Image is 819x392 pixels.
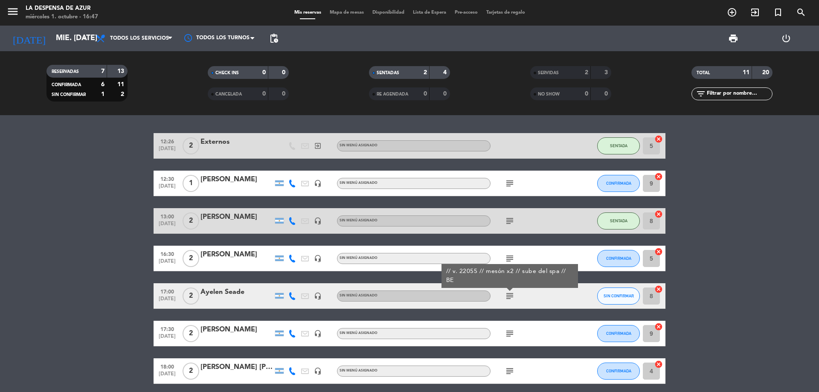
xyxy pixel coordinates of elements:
i: headset_mic [314,180,322,187]
div: [PERSON_NAME] [200,174,273,185]
strong: 13 [117,68,126,74]
div: // v. 22055 // mesón x2 // sube del spa // BE [446,267,574,285]
i: menu [6,5,19,18]
span: print [728,33,738,44]
i: cancel [654,360,663,369]
span: Mis reservas [290,10,325,15]
span: [DATE] [157,296,178,306]
strong: 2 [121,91,126,97]
span: 2 [183,325,199,342]
span: 2 [183,212,199,229]
span: Todos los servicios [110,35,169,41]
i: cancel [654,135,663,143]
span: 1 [183,175,199,192]
span: 2 [183,137,199,154]
span: [DATE] [157,334,178,343]
span: [DATE] [157,258,178,268]
span: 2 [183,287,199,305]
strong: 6 [101,81,105,87]
strong: 0 [262,70,266,75]
i: filter_list [696,89,706,99]
span: Sin menú asignado [340,369,378,372]
i: headset_mic [314,292,322,300]
strong: 0 [604,91,610,97]
div: [PERSON_NAME] [PERSON_NAME] Lazzarin [200,362,273,373]
strong: 0 [282,91,287,97]
span: 12:30 [157,174,178,183]
strong: 4 [443,70,448,75]
div: [PERSON_NAME] [200,212,273,223]
span: SENTADA [610,218,627,223]
span: CONFIRMADA [606,331,631,336]
strong: 3 [604,70,610,75]
span: 13:00 [157,211,178,221]
span: CHECK INS [215,71,239,75]
input: Filtrar por nombre... [706,89,772,99]
strong: 0 [585,91,588,97]
span: SIN CONFIRMAR [52,93,86,97]
i: turned_in_not [773,7,783,17]
strong: 0 [443,91,448,97]
i: power_settings_new [781,33,791,44]
span: CONFIRMADA [606,181,631,186]
span: SENTADA [610,143,627,148]
strong: 11 [743,70,749,75]
i: search [796,7,806,17]
span: Sin menú asignado [340,181,378,185]
button: CONFIRMADA [597,250,640,267]
span: 16:30 [157,249,178,258]
span: [DATE] [157,221,178,231]
div: [PERSON_NAME] [200,249,273,260]
span: SIN CONFIRMAR [604,293,634,298]
span: [DATE] [157,146,178,156]
strong: 0 [424,91,427,97]
i: cancel [654,247,663,256]
i: arrow_drop_down [79,33,90,44]
i: headset_mic [314,367,322,375]
i: cancel [654,285,663,293]
strong: 0 [262,91,266,97]
i: add_circle_outline [727,7,737,17]
span: Sin menú asignado [340,219,378,222]
span: Lista de Espera [409,10,450,15]
span: CONFIRMADA [606,256,631,261]
i: [DATE] [6,29,52,48]
span: 12:26 [157,136,178,146]
button: SENTADA [597,212,640,229]
button: SENTADA [597,137,640,154]
div: miércoles 1. octubre - 16:47 [26,13,98,21]
span: TOTAL [697,71,710,75]
span: [DATE] [157,371,178,381]
span: [DATE] [157,183,178,193]
i: cancel [654,210,663,218]
i: headset_mic [314,255,322,262]
button: CONFIRMADA [597,363,640,380]
div: La Despensa de Azur [26,4,98,13]
div: Externos [200,136,273,148]
strong: 2 [585,70,588,75]
strong: 11 [117,81,126,87]
i: subject [505,291,515,301]
span: SENTADAS [377,71,399,75]
button: CONFIRMADA [597,325,640,342]
i: subject [505,216,515,226]
strong: 0 [282,70,287,75]
span: 2 [183,363,199,380]
i: cancel [654,172,663,181]
strong: 1 [101,91,105,97]
div: Ayelen Seade [200,287,273,298]
strong: 2 [424,70,427,75]
button: SIN CONFIRMAR [597,287,640,305]
span: RESERVADAS [52,70,79,74]
span: CONFIRMADA [52,83,81,87]
span: NO SHOW [538,92,560,96]
div: LOG OUT [760,26,813,51]
i: headset_mic [314,330,322,337]
i: headset_mic [314,217,322,225]
button: CONFIRMADA [597,175,640,192]
span: 17:30 [157,324,178,334]
span: Sin menú asignado [340,331,378,335]
button: menu [6,5,19,21]
span: 18:00 [157,361,178,371]
i: subject [505,328,515,339]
